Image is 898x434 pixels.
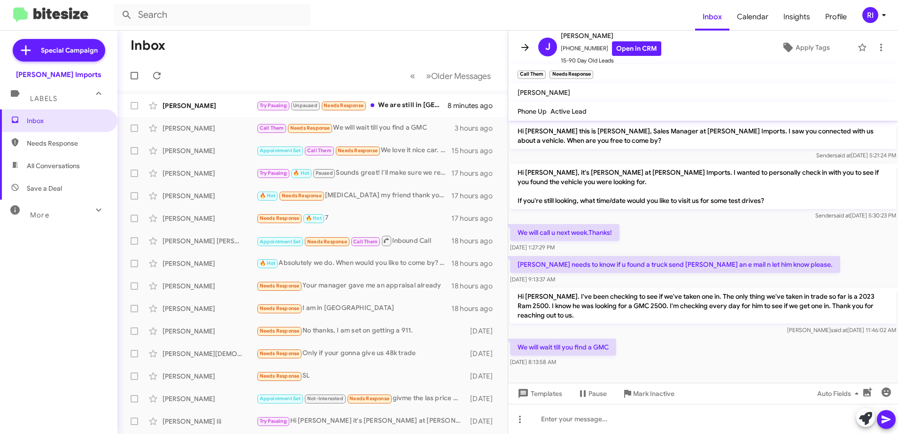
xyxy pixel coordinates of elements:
div: [PERSON_NAME] [163,372,256,381]
span: Auto Fields [817,385,862,402]
span: Needs Response [290,125,330,131]
span: Active Lead [550,107,587,116]
span: Paused [316,170,333,176]
span: Needs Response [260,283,300,289]
div: Your manager gave me an appraisal already [256,280,451,291]
div: 18 hours ago [451,236,500,246]
a: Profile [818,3,854,31]
div: [PERSON_NAME] Imports [16,70,101,79]
span: Needs Response [349,395,389,402]
div: [PERSON_NAME] [163,394,256,403]
div: 7 [256,213,451,224]
span: More [30,211,49,219]
span: Try Pausing [260,418,287,424]
div: I am in [GEOGRAPHIC_DATA] [256,303,451,314]
input: Search [114,4,311,26]
div: [PERSON_NAME] [PERSON_NAME] [163,236,256,246]
button: Auto Fields [810,385,870,402]
span: [PHONE_NUMBER] [561,41,661,56]
span: Needs Response [260,305,300,311]
span: 🔥 Hot [260,260,276,266]
div: 15 hours ago [451,146,500,155]
span: Mark Inactive [633,385,674,402]
p: Hi [PERSON_NAME] this is [PERSON_NAME], Sales Manager at [PERSON_NAME] Imports. I saw you connect... [510,123,896,149]
div: No thanks, I am set on getting a 911. [256,325,466,336]
div: 3 hours ago [455,124,500,133]
span: Appointment Set [260,395,301,402]
div: [DATE] [466,417,500,426]
div: [PERSON_NAME] [163,191,256,201]
span: [PERSON_NAME] [DATE] 11:46:02 AM [787,326,896,333]
span: Phone Up [518,107,547,116]
span: Try Pausing [260,170,287,176]
a: Inbox [695,3,729,31]
div: [PERSON_NAME] [163,259,256,268]
span: Needs Response [324,102,364,108]
a: Open in CRM [612,41,661,56]
span: 15-90 Day Old Leads [561,56,661,65]
div: givme the las price on the juckon please [256,393,466,404]
span: [PERSON_NAME] [561,30,661,41]
p: Hi [PERSON_NAME]. I've been checking to see if we've taken one in. The only thing we've taken in ... [510,288,896,324]
span: Try Pausing [260,102,287,108]
h1: Inbox [131,38,165,53]
nav: Page navigation example [405,66,496,85]
a: Calendar [729,3,776,31]
p: [PERSON_NAME] needs to know if u found a truck send [PERSON_NAME] an e mail n let him know please. [510,256,840,273]
span: J [545,39,550,54]
div: [PERSON_NAME] [163,146,256,155]
div: [DATE] [466,394,500,403]
div: [DATE] [466,326,500,336]
div: Sounds great! I'll make sure we reach out to you [DATE] just to make sure we're still good for th... [256,168,451,178]
p: Hi [PERSON_NAME], it's [PERSON_NAME] at [PERSON_NAME] Imports. I wanted to personally check in wi... [510,164,896,209]
span: Inbox [27,116,107,125]
span: Save a Deal [27,184,62,193]
span: Sender [DATE] 5:30:23 PM [815,212,896,219]
span: Apply Tags [796,39,830,56]
span: All Conversations [27,161,80,170]
span: Sender [DATE] 5:21:24 PM [816,152,896,159]
div: We will wait till you find a GMC [256,123,455,133]
span: said at [834,212,850,219]
div: RI [862,7,878,23]
p: We will wait till you find a GMC [510,339,616,356]
div: 17 hours ago [451,214,500,223]
div: [PERSON_NAME] [163,101,256,110]
a: Insights [776,3,818,31]
span: Needs Response [260,350,300,356]
span: Needs Response [27,139,107,148]
div: [PERSON_NAME][DEMOGRAPHIC_DATA] [163,349,256,358]
span: said at [831,326,847,333]
div: We are still in [GEOGRAPHIC_DATA]. [PERSON_NAME] reached out and is aware. Thank you. [256,100,448,111]
div: [PERSON_NAME] Iii [163,417,256,426]
span: Needs Response [260,328,300,334]
div: SL [256,371,466,381]
span: Needs Response [282,193,322,199]
div: 17 hours ago [451,169,500,178]
span: Not-Interested [307,395,343,402]
small: Call Them [518,70,546,79]
div: [PERSON_NAME] [163,326,256,336]
span: Appointment Set [260,239,301,245]
span: « [410,70,415,82]
span: [PERSON_NAME] [518,88,570,97]
div: [PERSON_NAME] [163,304,256,313]
div: 8 minutes ago [448,101,500,110]
div: Inbound Call [256,235,451,247]
div: [DATE] [466,372,500,381]
span: Older Messages [431,71,491,81]
span: Needs Response [260,373,300,379]
small: Needs Response [550,70,593,79]
div: Only if your gonna give us 48k trade [256,348,466,359]
button: Next [420,66,496,85]
span: 🔥 Hot [293,170,309,176]
div: [PERSON_NAME] [163,281,256,291]
div: [PERSON_NAME] [163,124,256,133]
div: 18 hours ago [451,281,500,291]
div: 18 hours ago [451,304,500,313]
button: Previous [404,66,421,85]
